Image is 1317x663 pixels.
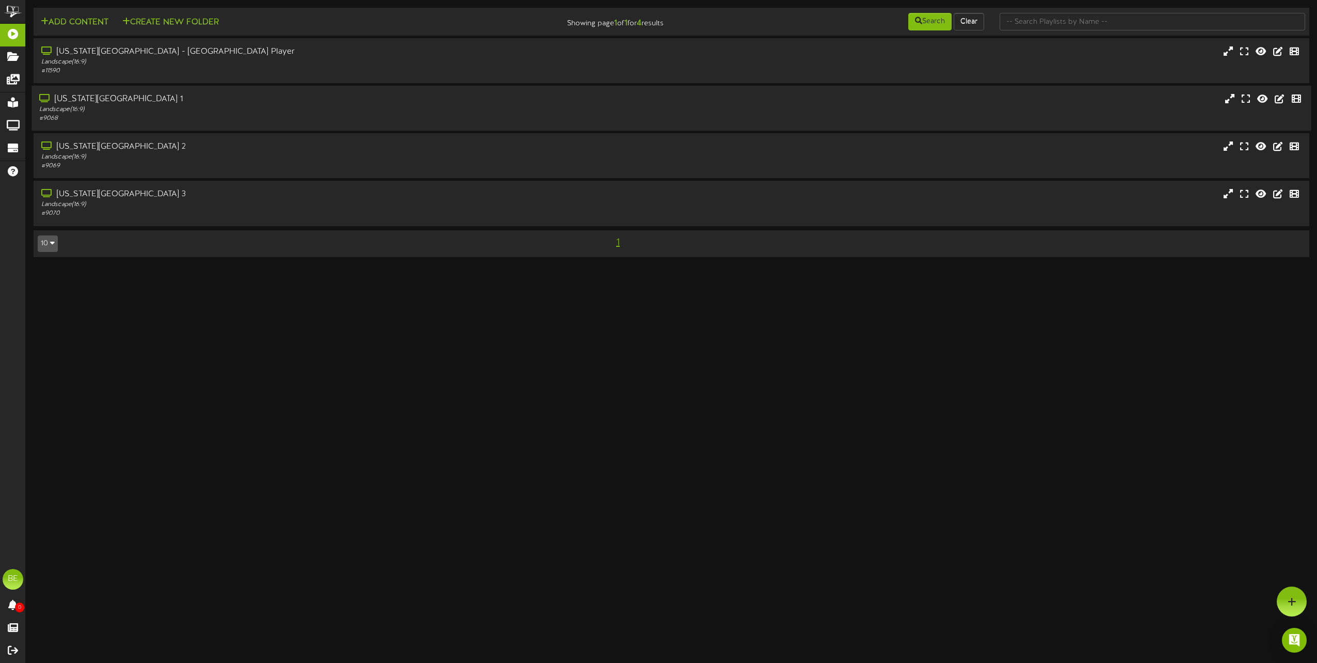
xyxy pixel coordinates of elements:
[38,16,111,29] button: Add Content
[1000,13,1305,30] input: -- Search Playlists by Name --
[41,46,557,58] div: [US_STATE][GEOGRAPHIC_DATA] - [GEOGRAPHIC_DATA] Player
[119,16,222,29] button: Create New Folder
[39,105,557,114] div: Landscape ( 16:9 )
[614,237,622,248] span: 1
[458,12,671,29] div: Showing page of for results
[41,209,557,218] div: # 9070
[41,162,557,170] div: # 9069
[637,19,641,28] strong: 4
[41,200,557,209] div: Landscape ( 16:9 )
[3,569,23,590] div: BE
[41,141,557,153] div: [US_STATE][GEOGRAPHIC_DATA] 2
[38,235,58,252] button: 10
[954,13,984,30] button: Clear
[41,188,557,200] div: [US_STATE][GEOGRAPHIC_DATA] 3
[614,19,617,28] strong: 1
[41,67,557,75] div: # 11590
[15,603,24,612] span: 0
[41,153,557,162] div: Landscape ( 16:9 )
[41,58,557,67] div: Landscape ( 16:9 )
[624,19,628,28] strong: 1
[39,93,557,105] div: [US_STATE][GEOGRAPHIC_DATA] 1
[908,13,952,30] button: Search
[39,114,557,123] div: # 9068
[1282,628,1307,653] div: Open Intercom Messenger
